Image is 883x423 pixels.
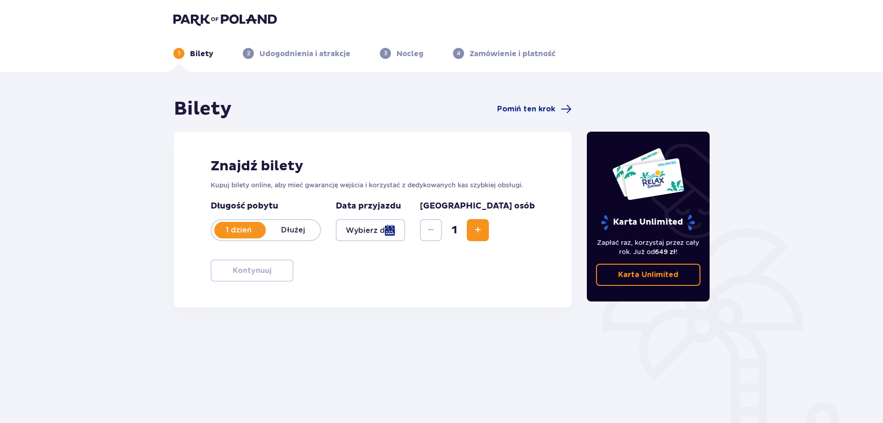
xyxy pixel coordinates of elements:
p: [GEOGRAPHIC_DATA] osób [420,201,535,212]
p: Bilety [190,49,213,59]
button: Zmniejsz [420,219,442,241]
p: Data przyjazdu [336,201,401,212]
div: 1Bilety [173,48,213,59]
a: Karta Unlimited [596,264,701,286]
p: Karta Unlimited [600,214,696,231]
button: Zwiększ [467,219,489,241]
p: 1 [178,49,180,58]
a: Pomiń ten krok [497,104,572,115]
span: 649 zł [655,248,676,255]
h1: Bilety [174,98,232,121]
span: 1 [444,223,465,237]
p: Karta Unlimited [618,270,678,280]
p: 4 [457,49,460,58]
p: 2 [247,49,250,58]
p: Udogodnienia i atrakcje [259,49,350,59]
p: 3 [384,49,387,58]
p: Dłużej [266,225,320,235]
span: Pomiń ten krok [497,104,555,114]
div: 2Udogodnienia i atrakcje [243,48,350,59]
p: Kontynuuj [233,266,271,276]
div: 4Zamówienie i płatność [453,48,556,59]
p: Długość pobytu [211,201,321,212]
img: Dwie karty całoroczne do Suntago z napisem 'UNLIMITED RELAX', na białym tle z tropikalnymi liśćmi... [612,147,685,201]
p: 1 dzień [212,225,266,235]
h2: Znajdź bilety [211,157,535,175]
button: Kontynuuj [211,260,293,282]
div: 3Nocleg [380,48,424,59]
p: Zapłać raz, korzystaj przez cały rok. Już od ! [596,238,701,256]
img: Park of Poland logo [173,13,277,26]
p: Nocleg [396,49,424,59]
p: Kupuj bilety online, aby mieć gwarancję wejścia i korzystać z dedykowanych kas szybkiej obsługi. [211,180,535,190]
p: Zamówienie i płatność [470,49,556,59]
